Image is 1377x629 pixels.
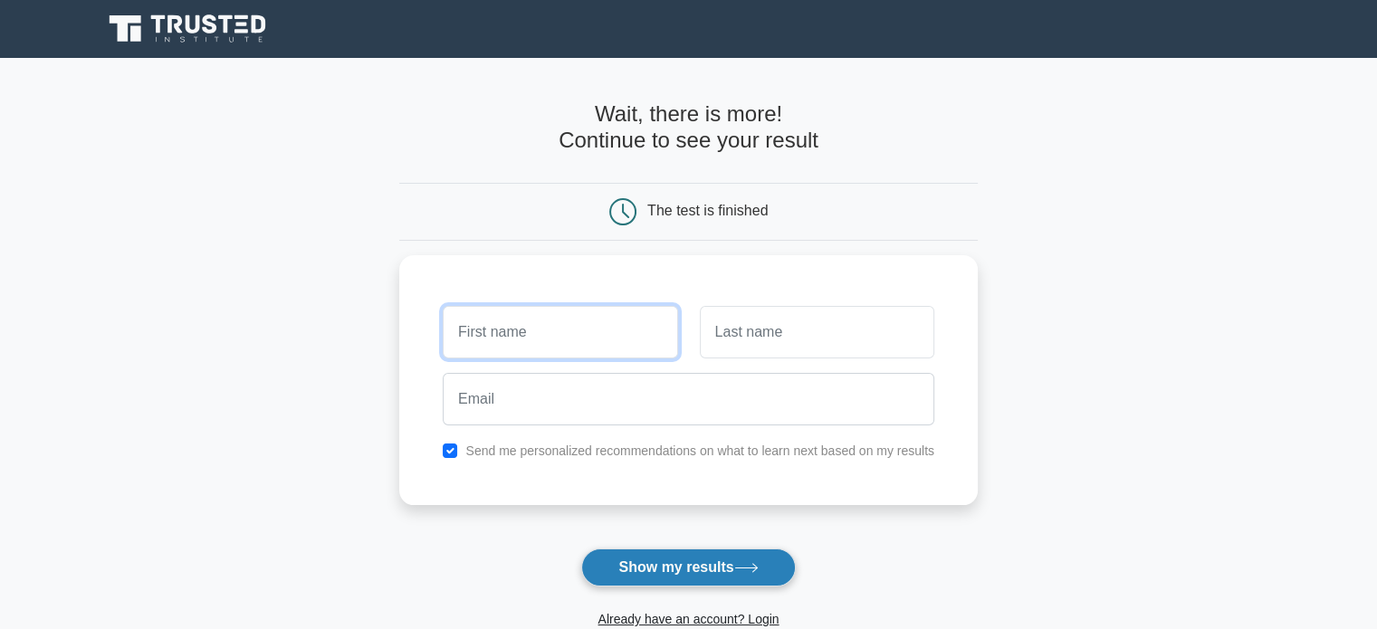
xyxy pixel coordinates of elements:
input: First name [443,306,677,358]
div: The test is finished [647,203,768,218]
a: Already have an account? Login [598,612,779,626]
h4: Wait, there is more! Continue to see your result [399,101,978,154]
input: Last name [700,306,934,358]
button: Show my results [581,548,795,586]
input: Email [443,373,934,425]
label: Send me personalized recommendations on what to learn next based on my results [465,443,934,458]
